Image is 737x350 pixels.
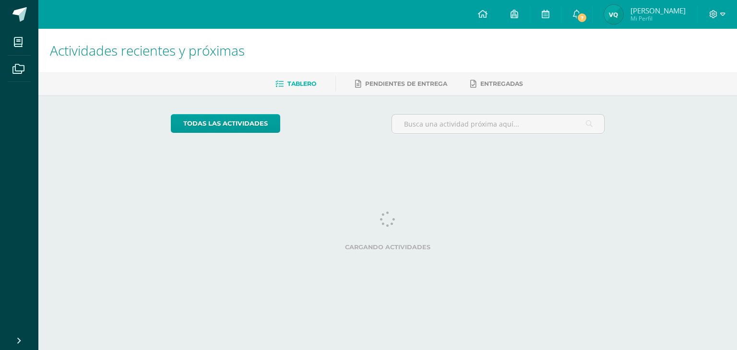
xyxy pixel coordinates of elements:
[171,244,605,251] label: Cargando actividades
[392,115,605,133] input: Busca una actividad próxima aquí...
[630,14,686,23] span: Mi Perfil
[577,12,587,23] span: 7
[630,6,686,15] span: [PERSON_NAME]
[365,80,447,87] span: Pendientes de entrega
[604,5,623,24] img: dff889bbce91cf50085911cef77a5a39.png
[50,41,245,59] span: Actividades recientes y próximas
[470,76,523,92] a: Entregadas
[480,80,523,87] span: Entregadas
[287,80,316,87] span: Tablero
[275,76,316,92] a: Tablero
[171,114,280,133] a: todas las Actividades
[355,76,447,92] a: Pendientes de entrega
